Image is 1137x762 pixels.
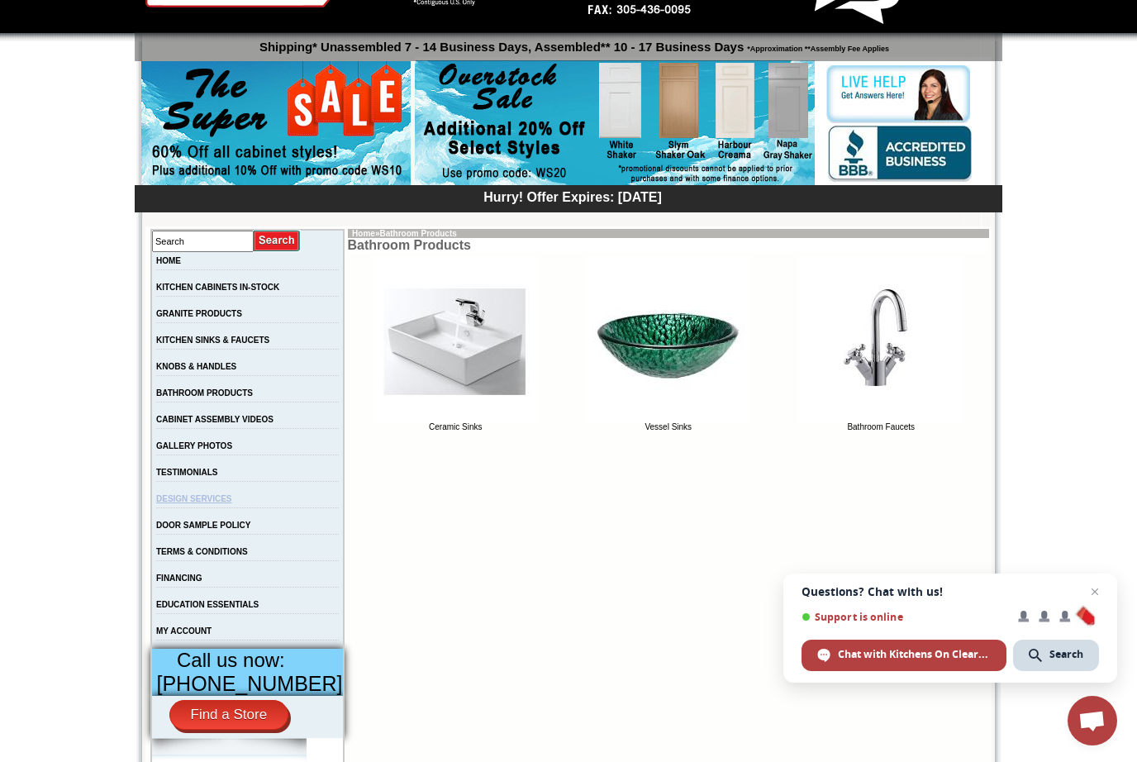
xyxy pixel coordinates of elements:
a: EDUCATION ESSENTIALS [156,600,259,609]
a: DOOR SAMPLE POLICY [156,521,250,530]
a: HOME [156,256,181,265]
div: Chat with Kitchens On Clearance [802,640,1006,671]
a: FINANCING [156,574,202,583]
p: Shipping* Unassembled 7 - 14 Business Days, Assembled** 10 - 17 Business Days [143,32,1002,54]
a: KITCHEN CABINETS IN-STOCK [156,283,279,292]
span: Close chat [1085,582,1105,602]
a: Find a Store [169,700,289,730]
span: Call us now: [177,649,285,671]
a: TERMS & CONDITIONS [156,547,248,556]
div: Search [1013,640,1099,671]
span: Support is online [802,611,1006,623]
a: [PHONE_NUMBER] [157,672,343,695]
input: Submit [254,230,301,252]
a: MY ACCOUNT [156,626,212,636]
td: » [348,229,989,238]
a: TESTIMONIALS [156,468,217,477]
img: Ceramic Sinks [373,257,538,422]
a: KITCHEN SINKS & FAUCETS [156,336,269,345]
a: Bathroom Faucets [798,415,963,431]
span: Search [1049,647,1083,662]
a: CABINET ASSEMBLY VIDEOS [156,415,274,424]
a: Ceramic Sinks [373,415,538,431]
span: Chat with Kitchens On Clearance [838,647,991,662]
div: Open chat [1068,696,1117,745]
a: Bathroom Products [379,229,456,238]
a: GALLERY PHOTOS [156,441,232,450]
a: BATHROOM PRODUCTS [156,388,253,398]
span: Questions? Chat with us! [802,585,1099,598]
div: Hurry! Offer Expires: [DATE] [143,188,1002,205]
img: Vessel Sinks [586,257,751,422]
a: Vessel Sinks [586,415,751,431]
a: DESIGN SERVICES [156,494,232,503]
td: Bathroom Products [348,238,989,253]
a: KNOBS & HANDLES [156,362,236,371]
a: GRANITE PRODUCTS [156,309,242,318]
img: Bathroom Faucets [798,257,963,422]
span: *Approximation **Assembly Fee Applies [744,40,889,53]
a: Home [352,229,375,238]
